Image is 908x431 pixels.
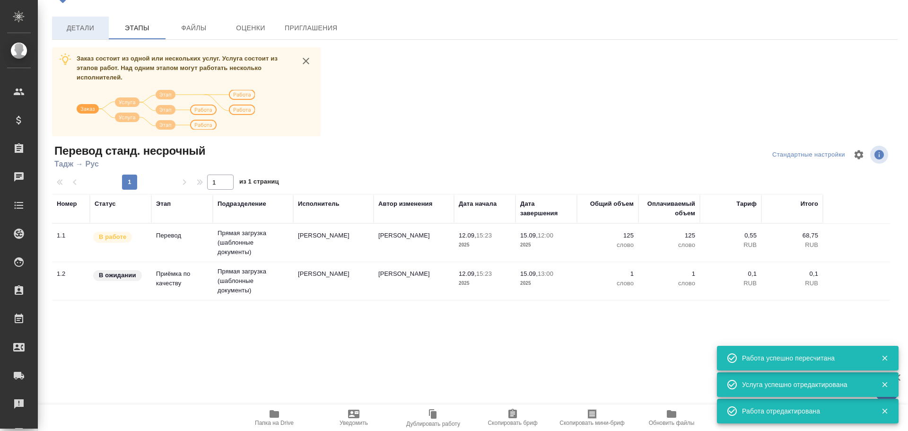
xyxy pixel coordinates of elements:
p: 125 [582,231,634,240]
div: 1.1 [57,231,85,240]
button: Скопировать бриф [473,405,552,431]
div: Оплачиваемый объем [643,199,695,218]
div: Автор изменения [378,199,432,209]
p: 15:23 [476,270,492,277]
div: Услуга успешно отредактирована [742,380,867,389]
div: Итого [801,199,818,209]
span: Обновить файлы [649,420,695,426]
td: [PERSON_NAME] [374,264,454,298]
span: Заказ состоит из одной или нескольких услуг. Услуга состоит из этапов работ. Над одним этапом мог... [77,55,278,81]
div: Тариф [736,199,757,209]
div: Работа отредактирована [742,406,867,416]
button: Закрыть [875,354,894,362]
p: 1 [582,269,634,279]
p: 12.09, [459,232,476,239]
td: Прямая загрузка (шаблонные документы) [213,224,293,262]
div: Статус [95,199,116,209]
div: Общий объем [590,199,634,209]
div: Дата начала [459,199,497,209]
p: 12:00 [538,232,553,239]
button: Закрыть [875,407,894,415]
div: Работа успешно пересчитана [742,353,867,363]
span: Уведомить [340,420,368,426]
p: Перевод [156,231,208,240]
p: слово [582,279,634,288]
span: Дублировать работу [406,421,460,427]
p: В работе [99,232,126,242]
p: 2025 [459,279,511,288]
span: Папка на Drive [255,420,294,426]
p: 12.09, [459,270,476,277]
td: [PERSON_NAME] [293,264,374,298]
p: В ожидании [99,271,136,280]
span: Посмотреть информацию [870,146,890,164]
span: Скопировать бриф [488,420,537,426]
p: RUB [705,279,757,288]
div: Исполнитель [298,199,340,209]
div: Дата завершения [520,199,572,218]
button: Закрыть [875,380,894,389]
p: 15.09, [520,270,538,277]
td: [PERSON_NAME] [293,226,374,259]
span: Перевод станд. несрочный [52,143,205,158]
p: 0,55 [705,231,757,240]
p: 15:23 [476,232,492,239]
span: Файлы [171,22,217,34]
span: Тадж → Рус [52,158,205,170]
p: Приёмка по качеству [156,269,208,288]
p: 68,75 [766,231,818,240]
div: split button [770,148,847,162]
span: Этапы [114,22,160,34]
p: слово [643,240,695,250]
button: Дублировать работу [393,405,473,431]
span: Приглашения [285,22,338,34]
div: Номер [57,199,77,209]
span: из 1 страниц [239,176,279,190]
span: Настроить таблицу [847,143,870,166]
p: 0,1 [705,269,757,279]
button: Скопировать мини-бриф [552,405,632,431]
p: 1 [643,269,695,279]
p: слово [582,240,634,250]
div: Этап [156,199,171,209]
button: Уведомить [314,405,393,431]
p: 13:00 [538,270,553,277]
p: 2025 [520,279,572,288]
p: 15.09, [520,232,538,239]
td: [PERSON_NAME] [374,226,454,259]
button: Папка на Drive [235,405,314,431]
button: close [299,54,313,68]
p: 2025 [459,240,511,250]
td: Прямая загрузка (шаблонные документы) [213,262,293,300]
p: 0,1 [766,269,818,279]
div: Подразделение [218,199,266,209]
span: Детали [58,22,103,34]
p: RUB [766,279,818,288]
p: 125 [643,231,695,240]
button: Обновить файлы [632,405,711,431]
p: RUB [766,240,818,250]
p: 2025 [520,240,572,250]
span: Оценки [228,22,273,34]
div: 1.2 [57,269,85,279]
p: RUB [705,240,757,250]
p: слово [643,279,695,288]
span: Скопировать мини-бриф [559,420,624,426]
